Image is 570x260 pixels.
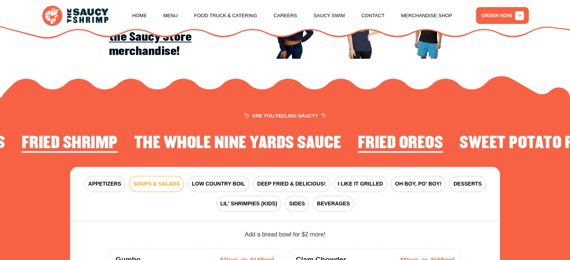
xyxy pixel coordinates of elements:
[289,200,305,208] span: SIDES
[253,176,330,192] button: DEEP FRIED & DELICIOUS!
[109,3,251,59] h2: Coupon code WEAREBACK gets you 15% off merchandise!
[338,180,383,188] span: I LIKE IT GRILLED
[401,1,452,30] a: Merchandise Shop
[361,1,384,30] a: Contact
[285,196,309,212] button: SIDES
[257,180,326,188] span: DEEP FRIED & DELICIOUS!
[216,196,281,212] button: LIL' SHRIMPIES (KIDS)
[88,180,121,188] span: APPETIZERS
[317,200,350,208] span: BEVERAGES
[42,6,108,25] img: logo
[22,134,118,155] li: 1 of 4
[192,180,245,188] span: LOW COUNTRY BOIL
[22,134,118,153] h2: Fried Shrimp
[358,134,443,155] li: 3 of 4
[194,1,257,30] a: Food Truck & Catering
[449,176,486,192] button: DESSERTS
[134,134,341,155] li: 2 of 4
[109,230,461,239] div: Add a bread bowl for $2 more!
[132,1,147,30] a: Home
[358,134,443,153] h2: Fried Oreos
[313,196,354,212] button: BEVERAGES
[395,180,441,188] span: OH BOY, PO' BOY!
[134,134,341,153] h2: The Whole Nine Yards Sauce
[391,176,446,192] button: OH BOY, PO' BOY!
[133,180,180,188] span: SOUPS & SALADS
[220,200,277,208] span: LIL' SHRIMPIES (KIDS)
[314,1,345,30] a: Saucy Swim
[476,7,529,24] a: ORDER NOW
[274,1,297,30] a: Careers
[163,1,178,30] a: Menu
[188,176,249,192] button: LOW COUNTRY BOIL
[334,176,387,192] button: I LIKE IT GRILLED
[244,113,326,118] span: ARE YOU FEELING SAUCY?
[453,180,482,188] span: DESSERTS
[129,176,184,192] button: SOUPS & SALADS
[84,176,126,192] button: APPETIZERS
